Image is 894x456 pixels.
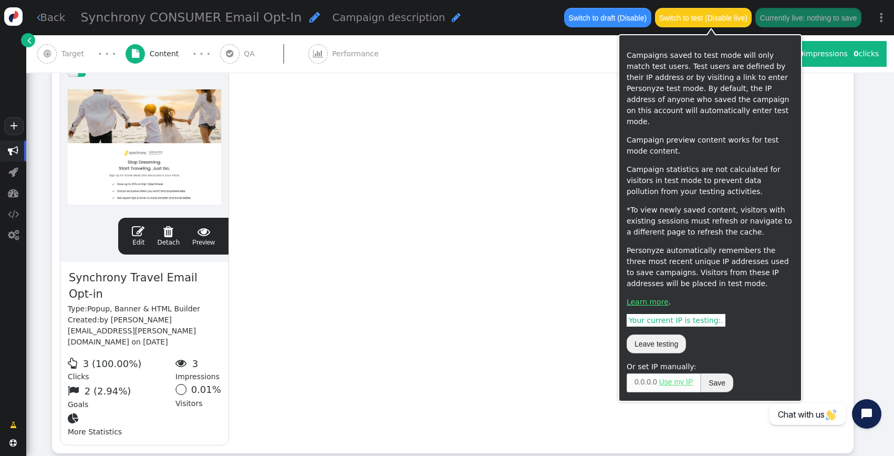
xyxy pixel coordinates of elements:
[8,146,18,156] span: 
[37,35,126,73] a:  Target · · ·
[647,378,651,386] span: 0
[10,420,17,431] span: 
[132,49,139,58] span: 
[68,316,196,346] span: by [PERSON_NAME][EMAIL_ADDRESS][PERSON_NAME][DOMAIN_NAME] on [DATE]
[332,48,383,59] span: Performance
[192,225,215,247] a: Preview
[627,50,794,127] p: Campaigns saved to test mode will only match test users. Test users are defined by their IP addre...
[37,10,66,25] a: Back
[4,117,23,135] a: +
[126,35,220,73] a:  Content · · ·
[68,303,221,315] div: Type:
[27,35,32,46] span: 
[191,384,221,395] span: 0.01%
[132,225,144,238] span: 
[150,48,183,59] span: Content
[627,361,794,372] div: Or set IP manually:
[627,164,794,197] p: Campaign statistics are not calculated for visitors in test mode to prevent data pollution from y...
[309,11,320,23] span: 
[192,225,215,247] span: Preview
[635,378,639,386] span: 0
[68,385,82,396] span: 
[8,188,18,198] span: 
[175,358,190,369] span: 
[854,49,859,58] b: 0
[68,315,221,348] div: Created:
[175,382,221,410] div: Visitors
[627,298,669,306] a: Learn more
[627,135,794,157] p: Campaign preview content works for test mode content.
[3,416,24,434] a: 
[68,358,80,369] span: 
[854,49,879,58] span: clicks
[220,35,308,73] a:  QA
[313,49,323,58] span: 
[8,209,19,219] span: 
[564,8,651,27] button: Switch to draft (Disable)
[4,7,23,26] img: logo-icon.svg
[98,47,116,61] div: · · ·
[332,12,445,24] span: Campaign description
[68,269,221,303] span: Synchrony Travel Email Opt-in
[68,382,175,410] div: Goals
[755,8,861,27] button: Currently live: nothing to save
[157,225,180,247] a: Detach
[68,355,175,383] div: Clicks
[627,245,794,289] p: Personyze automatically remembers the three most recent unique IP addresses used to save campaign...
[61,48,89,59] span: Target
[869,2,894,33] a: ⋮
[659,378,693,386] a: Use my IP
[244,48,259,59] span: QA
[157,225,180,238] span: 
[655,8,752,27] button: Switch to test (Disable live)
[627,205,794,238] p: *To view newly saved content, visitors with existing sessions must refresh or navigate to a diffe...
[8,230,19,240] span: 
[37,12,40,23] span: 
[68,410,175,438] div: More Statistics
[157,225,180,246] span: Detach
[9,439,17,447] span: 
[44,49,51,58] span: 
[87,305,200,313] span: Popup, Banner & HTML Builder
[653,378,657,386] span: 0
[175,355,221,383] div: Impressions
[83,358,142,369] span: 3 (100.00%)
[627,335,686,353] button: Leave testing
[701,373,733,392] button: Save
[192,358,198,369] span: 3
[8,167,18,177] span: 
[627,314,725,327] span: Your current IP is testing: .
[641,378,645,386] span: 0
[68,413,82,424] span: 
[193,47,210,61] div: · · ·
[81,10,302,25] span: Synchrony CONSUMER Email Opt-In
[627,297,794,308] p: .
[226,49,233,58] span: 
[192,225,215,238] span: 
[85,386,131,397] span: 2 (2.94%)
[308,35,402,73] a:  Performance
[21,33,35,47] a: 
[798,49,847,58] span: impressions
[627,373,701,392] span: . . .
[132,225,144,247] a: Edit
[452,12,461,23] span: 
